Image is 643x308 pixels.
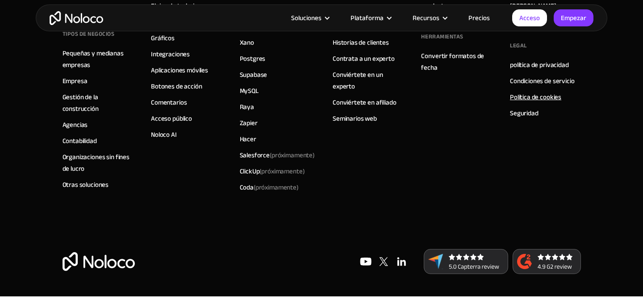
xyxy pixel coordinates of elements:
a: Seguridad [510,107,539,119]
a: Empezar [554,9,593,26]
a: Zapier [240,117,258,129]
a: Historias de clientes [333,37,389,48]
a: Conviértete en afiliado [333,97,397,108]
a: Precios [457,12,501,24]
font: Recursos [413,12,439,24]
font: Noloco AI [151,128,177,141]
a: Acceso [512,9,547,26]
font: (próximamente) [254,181,299,194]
div: Recursos [401,12,457,24]
a: Contrata a un experto [333,53,395,64]
div: Plataforma [339,12,401,24]
a: política de privacidad [510,59,569,71]
a: Empresa [63,75,88,87]
a: Otras soluciones [63,179,109,190]
font: Agencias [63,118,88,131]
a: Botones de acción [151,80,202,92]
a: Raya [240,101,254,113]
font: Supabase [240,68,267,81]
font: Legal [510,40,527,51]
a: Conviértete en un experto [333,69,404,92]
font: Contrata a un experto [333,52,395,65]
a: MySQL [240,85,259,97]
font: ClickUp [240,165,260,177]
font: Precios [468,12,490,24]
font: TIPOS DE NEGOCIOS [63,29,115,39]
a: Postgres [240,53,266,64]
a: Comentarios [151,97,187,108]
a: Hacer [240,133,256,145]
a: Integraciones [151,48,190,60]
font: (próximamente) [259,165,305,177]
font: Acceso público [151,112,192,125]
font: Conviértete en un experto [333,68,383,93]
a: Gestión de la construcción [63,91,134,114]
a: Condiciones de servicio [510,75,575,87]
font: (próximamente) [270,149,315,161]
a: Gráficos [151,32,175,44]
a: hogar [50,11,103,25]
font: Empezar [561,12,586,24]
font: Historias de clientes [333,36,389,49]
a: Acceso público [151,113,192,124]
font: Coda [240,181,254,194]
a: Contabilidad [63,135,97,147]
font: Plataforma [351,12,384,24]
font: Convertir formatos de fecha [421,50,484,74]
font: Salesforce [240,149,270,161]
font: Seminarios web [333,112,377,125]
a: Pequeñas y medianas empresas [63,47,134,71]
font: Organizaciones sin fines de lucro [63,151,129,175]
font: Pequeñas y medianas empresas [63,47,124,71]
font: MySQL [240,84,259,97]
a: Supabase [240,69,267,80]
a: Organizaciones sin fines de lucro [63,151,134,174]
font: Conviértete en afiliado [333,96,397,109]
font: Gestión de la construcción [63,91,99,115]
font: Comentarios [151,96,187,109]
div: Soluciones [280,12,339,24]
font: Otras soluciones [63,178,109,191]
font: Soluciones [291,12,321,24]
a: Aplicaciones móviles [151,64,208,76]
a: Agencias [63,119,88,131]
font: Postgres [240,52,266,65]
font: Contabilidad [63,135,97,147]
a: Política de cookies [510,91,561,103]
a: Seminarios web [333,113,377,124]
a: Xano [240,37,254,48]
font: Herramientas [421,31,463,42]
font: Xano [240,36,254,49]
a: Convertir formatos de fecha [421,50,492,73]
font: Acceso [519,12,540,24]
a: Noloco AI [151,129,177,140]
